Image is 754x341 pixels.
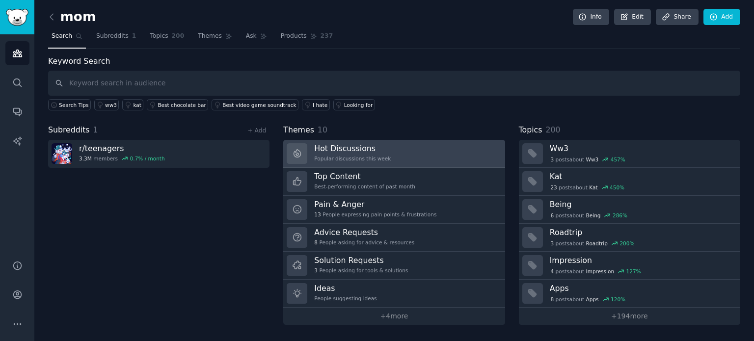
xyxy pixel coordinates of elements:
[283,196,505,224] a: Pain & Anger13People expressing pain points & frustrations
[586,240,608,247] span: Roadtrip
[93,28,139,49] a: Subreddits1
[314,199,436,210] h3: Pain & Anger
[48,28,86,49] a: Search
[586,296,599,303] span: Apps
[519,124,542,136] span: Topics
[242,28,270,49] a: Ask
[314,255,408,265] h3: Solution Requests
[314,267,318,274] span: 3
[79,155,92,162] span: 3.3M
[550,283,733,293] h3: Apps
[550,171,733,182] h3: Kat
[48,99,91,110] button: Search Tips
[550,211,628,220] div: post s about
[132,32,136,41] span: 1
[613,212,627,219] div: 286 %
[222,102,296,108] div: Best video game soundtrack
[105,102,117,108] div: ww3
[314,295,377,302] div: People suggesting ideas
[48,71,740,96] input: Keyword search in audience
[172,32,185,41] span: 200
[48,9,96,25] h2: mom
[194,28,236,49] a: Themes
[6,9,28,26] img: GummySearch logo
[550,268,554,275] span: 4
[545,125,560,134] span: 200
[314,267,408,274] div: People asking for tools & solutions
[314,239,414,246] div: People asking for advice & resources
[314,211,321,218] span: 13
[283,252,505,280] a: Solution Requests3People asking for tools & solutions
[550,295,626,304] div: post s about
[302,99,330,110] a: I hate
[59,102,89,108] span: Search Tips
[611,296,625,303] div: 120 %
[550,255,733,265] h3: Impression
[198,32,222,41] span: Themes
[614,9,651,26] a: Edit
[333,99,375,110] a: Looking for
[314,183,415,190] div: Best-performing content of past month
[586,268,614,275] span: Impression
[656,9,698,26] a: Share
[550,296,554,303] span: 8
[610,184,624,191] div: 450 %
[321,32,333,41] span: 237
[283,308,505,325] a: +4more
[283,124,314,136] span: Themes
[150,32,168,41] span: Topics
[283,224,505,252] a: Advice Requests8People asking for advice & resources
[314,171,415,182] h3: Top Content
[519,168,740,196] a: Kat23postsaboutKat450%
[212,99,298,110] a: Best video game soundtrack
[550,267,642,276] div: post s about
[122,99,143,110] a: kat
[147,99,208,110] a: Best chocolate bar
[519,252,740,280] a: Impression4postsaboutImpression127%
[586,156,599,163] span: Ww3
[96,32,129,41] span: Subreddits
[48,140,269,168] a: r/teenagers3.3Mmembers0.7% / month
[313,102,327,108] div: I hate
[626,268,641,275] div: 127 %
[550,212,554,219] span: 6
[519,196,740,224] a: Being6postsaboutBeing286%
[619,240,634,247] div: 200 %
[146,28,188,49] a: Topics200
[318,125,327,134] span: 10
[703,9,740,26] a: Add
[283,140,505,168] a: Hot DiscussionsPopular discussions this week
[314,239,318,246] span: 8
[314,227,414,237] h3: Advice Requests
[79,155,165,162] div: members
[314,211,436,218] div: People expressing pain points & frustrations
[550,239,636,248] div: post s about
[52,143,72,164] img: teenagers
[314,155,391,162] div: Popular discussions this week
[277,28,336,49] a: Products237
[158,102,206,108] div: Best chocolate bar
[519,224,740,252] a: Roadtrip3postsaboutRoadtrip200%
[48,124,90,136] span: Subreddits
[48,56,110,66] label: Keyword Search
[550,240,554,247] span: 3
[519,308,740,325] a: +194more
[550,155,626,164] div: post s about
[247,127,266,134] a: + Add
[519,280,740,308] a: Apps8postsaboutApps120%
[52,32,72,41] span: Search
[550,184,557,191] span: 23
[550,199,733,210] h3: Being
[550,183,625,192] div: post s about
[573,9,609,26] a: Info
[281,32,307,41] span: Products
[550,143,733,154] h3: Ww3
[519,140,740,168] a: Ww33postsaboutWw3457%
[246,32,257,41] span: Ask
[589,184,597,191] span: Kat
[283,168,505,196] a: Top ContentBest-performing content of past month
[314,143,391,154] h3: Hot Discussions
[94,99,119,110] a: ww3
[283,280,505,308] a: IdeasPeople suggesting ideas
[344,102,373,108] div: Looking for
